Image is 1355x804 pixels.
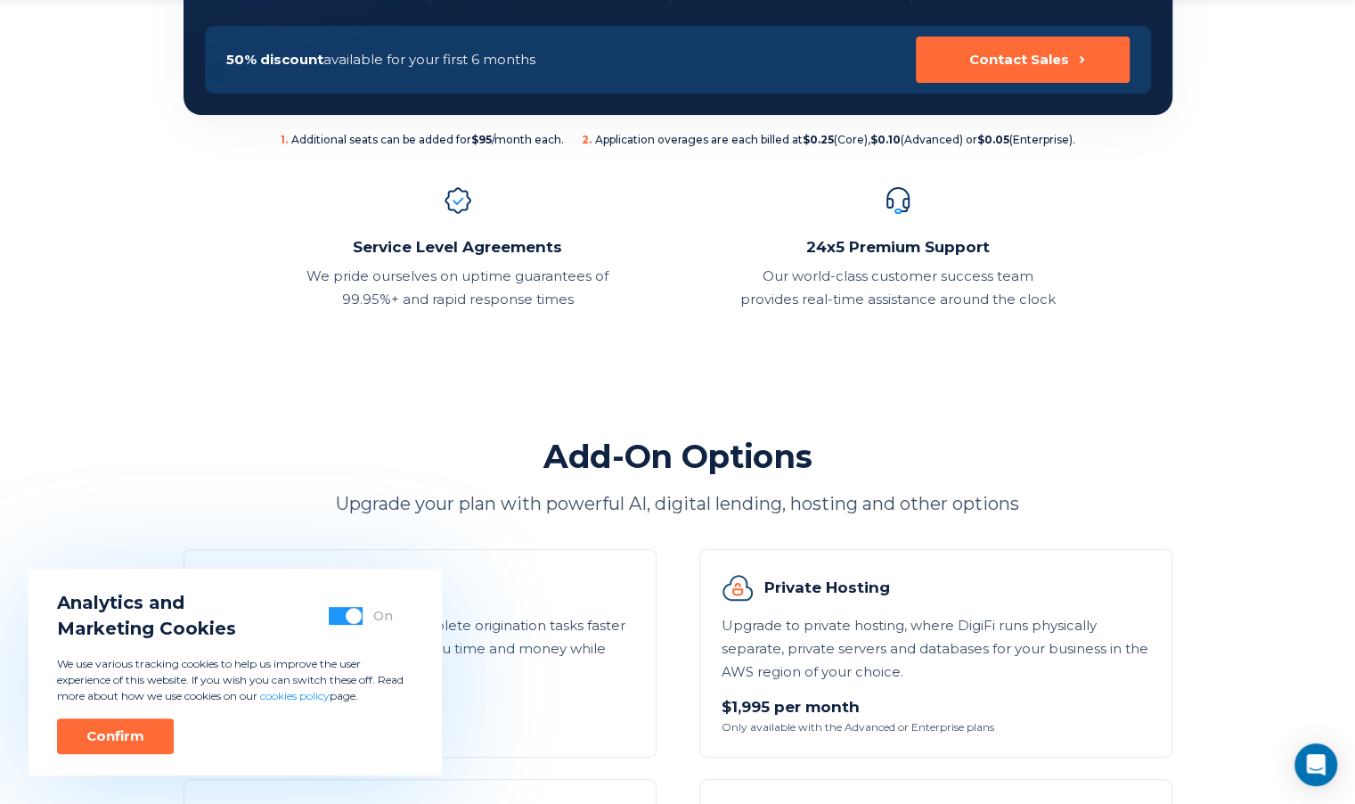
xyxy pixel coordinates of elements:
[281,133,564,147] span: Additional seats can be added for /month each.
[722,571,1150,603] h3: Private Hosting
[582,133,592,146] sup: 2 .
[184,491,1172,517] p: Upgrade your plan with powerful AI, digital lending, hosting and other options
[226,48,535,71] p: available for your first 6 months
[373,607,393,625] div: On
[803,133,834,146] b: $0.25
[57,616,236,642] span: Marketing Cookies
[86,727,144,745] div: Confirm
[582,133,1075,147] span: Application overages are each billed at (Core), (Advanced) or (Enterprise).
[722,694,1150,719] p: $1,995 per month
[57,718,174,754] button: Confirm
[226,51,323,68] span: 50% discount
[916,37,1130,83] button: Contact Sales
[57,656,413,704] p: We use various tracking cookies to help us improve the user experience of this website. If you wi...
[260,689,330,702] a: cookies policy
[977,133,1009,146] b: $0.05
[740,265,1056,311] p: Our world-class customer success team provides real-time assistance around the clock
[722,719,1150,735] span: Only available with the Advanced or Enterprise plans
[740,236,1056,258] h2: 24x5 Premium Support
[1294,743,1337,786] div: Open Intercom Messenger
[722,614,1150,684] p: Upgrade to private hosting, where DigiFi runs physically separate, private servers and databases ...
[184,436,1172,477] h2: Add-On Options
[281,133,288,146] sup: 1 .
[969,51,1069,69] div: Contact Sales
[870,133,901,146] b: $0.10
[300,265,616,311] p: We pride ourselves on uptime guarantees of 99.95%+ and rapid response times
[300,236,616,258] h2: Service Level Agreements
[471,133,492,146] b: $95
[57,590,236,616] span: Analytics and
